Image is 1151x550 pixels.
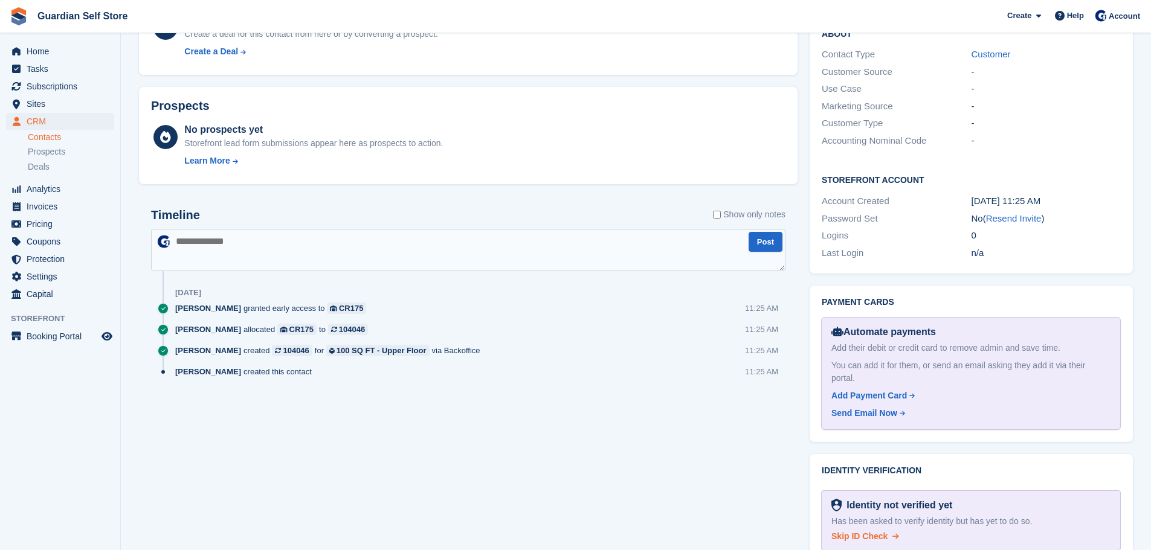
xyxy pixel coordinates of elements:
div: Storefront lead form submissions appear here as prospects to action. [184,137,443,150]
h2: Prospects [151,99,210,113]
div: Use Case [822,82,971,96]
span: Skip ID Check [831,531,888,541]
button: Post [749,232,782,252]
div: Create a deal for this contact from here or by converting a prospect. [184,28,437,40]
div: CR175 [339,302,363,314]
div: Marketing Source [822,100,971,114]
a: menu [6,181,114,197]
span: Settings [27,268,99,285]
a: CR175 [327,302,366,314]
div: [DATE] 11:25 AM [972,194,1121,208]
div: granted early access to [175,302,372,314]
a: Preview store [100,329,114,344]
div: 100 SQ FT - Upper Floor [337,345,427,356]
span: Help [1067,10,1084,22]
div: You can add it for them, or send an email asking they add it via their portal. [831,359,1111,385]
a: menu [6,286,114,302]
a: Deals [28,161,114,173]
span: Protection [27,251,99,267]
div: - [972,134,1121,148]
div: [DATE] [175,288,201,298]
span: Pricing [27,216,99,232]
a: menu [6,60,114,77]
div: Password Set [822,212,971,226]
div: Send Email Now [831,407,897,420]
a: Add Payment Card [831,389,1106,402]
a: menu [6,251,114,267]
div: Add Payment Card [831,389,907,402]
div: Contact Type [822,48,971,62]
span: [PERSON_NAME] [175,345,241,356]
h2: Payment cards [822,298,1121,307]
div: Customer Type [822,117,971,130]
div: created for via Backoffice [175,345,486,356]
a: menu [6,43,114,60]
div: - [972,65,1121,79]
div: Account Created [822,194,971,208]
div: 11:25 AM [745,345,778,356]
div: allocated to [175,324,374,335]
div: 11:25 AM [745,366,778,377]
a: Create a Deal [184,45,437,58]
a: Customer [972,49,1011,59]
a: Guardian Self Store [33,6,132,26]
div: Has been asked to verify identity but has yet to do so. [831,515,1111,528]
label: Show only notes [713,208,785,221]
span: Prospects [28,146,65,158]
span: Invoices [27,198,99,215]
div: CR175 [289,324,314,335]
img: Tom Scott [1095,10,1107,22]
a: Skip ID Check [831,530,899,543]
a: Learn More [184,155,443,167]
span: Analytics [27,181,99,197]
div: 11:25 AM [745,324,778,335]
div: created this contact [175,366,318,377]
span: Deals [28,161,50,173]
span: [PERSON_NAME] [175,302,241,314]
div: Add their debit or credit card to remove admin and save time. [831,342,1111,354]
div: Accounting Nominal Code [822,134,971,148]
div: Customer Source [822,65,971,79]
div: n/a [972,246,1121,260]
div: No prospects yet [184,123,443,137]
span: Sites [27,95,99,112]
span: Storefront [11,313,120,325]
a: menu [6,233,114,250]
a: CR175 [277,324,317,335]
a: menu [6,95,114,112]
div: Create a Deal [184,45,238,58]
a: 104046 [272,345,312,356]
div: Automate payments [831,325,1111,339]
a: menu [6,328,114,345]
span: Home [27,43,99,60]
div: Logins [822,229,971,243]
span: ( ) [983,213,1045,223]
span: Subscriptions [27,78,99,95]
a: 100 SQ FT - Upper Floor [326,345,430,356]
a: menu [6,113,114,130]
img: Identity Verification Ready [831,499,842,512]
div: Last Login [822,246,971,260]
span: Account [1109,10,1140,22]
div: Learn More [184,155,230,167]
a: Contacts [28,132,114,143]
span: Coupons [27,233,99,250]
div: 104046 [283,345,309,356]
h2: Storefront Account [822,173,1121,185]
span: [PERSON_NAME] [175,324,241,335]
div: 0 [972,229,1121,243]
a: menu [6,268,114,285]
a: Prospects [28,145,114,158]
a: 104046 [328,324,368,335]
span: Tasks [27,60,99,77]
span: Create [1007,10,1031,22]
h2: Timeline [151,208,200,222]
a: menu [6,216,114,232]
span: Capital [27,286,99,302]
span: Booking Portal [27,328,99,345]
div: 11:25 AM [745,302,778,314]
div: 104046 [339,324,365,335]
div: No [972,212,1121,226]
div: - [972,100,1121,114]
img: Tom Scott [157,235,170,248]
